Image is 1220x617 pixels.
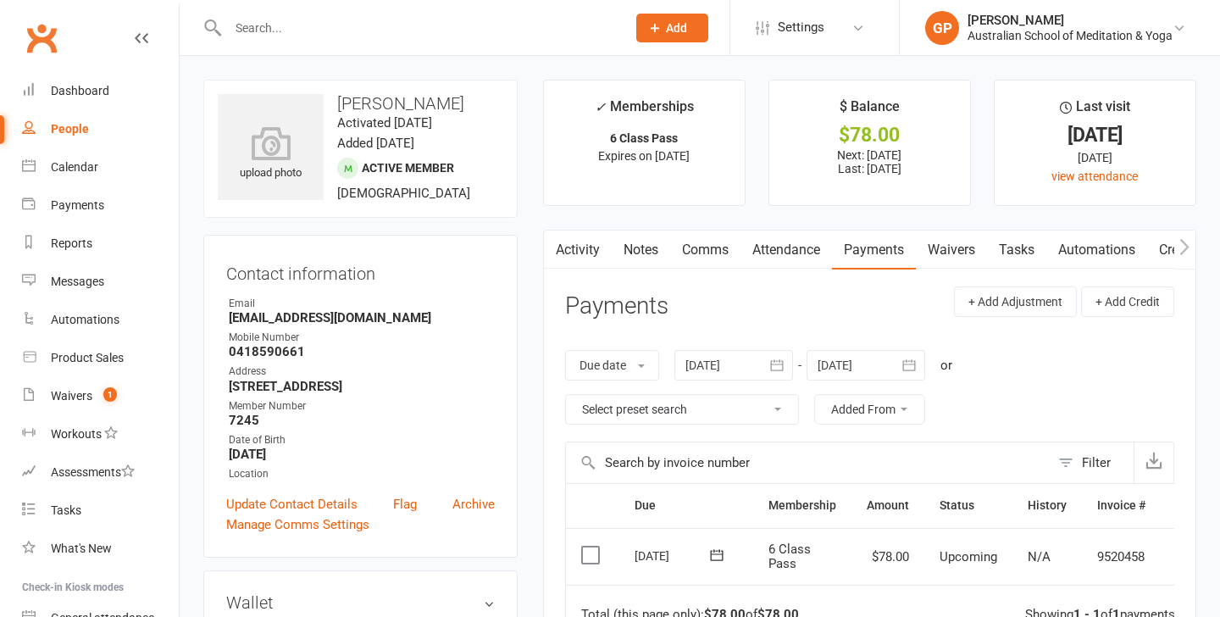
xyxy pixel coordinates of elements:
a: Tasks [987,231,1046,270]
time: Added [DATE] [337,136,414,151]
div: Calendar [51,160,98,174]
strong: 7245 [229,413,495,428]
span: Upcoming [940,549,997,564]
a: Automations [22,301,179,339]
a: Notes [612,231,670,270]
div: Member Number [229,398,495,414]
th: Amount [851,484,924,527]
div: GP [925,11,959,45]
div: Assessments [51,465,135,479]
a: Dashboard [22,72,179,110]
th: Due [619,484,753,527]
span: Add [666,21,687,35]
div: upload photo [218,126,324,182]
div: Location [229,466,495,482]
a: Update Contact Details [226,494,358,514]
a: Product Sales [22,339,179,377]
div: Workouts [51,427,102,441]
h3: Contact information [226,258,495,283]
button: Added From [814,394,925,425]
div: Date of Birth [229,432,495,448]
div: Automations [51,313,119,326]
a: Flag [393,494,417,514]
span: Settings [778,8,824,47]
a: Calendar [22,148,179,186]
a: What's New [22,530,179,568]
td: $78.00 [851,528,924,586]
a: Comms [670,231,740,270]
div: or [940,355,952,375]
a: Payments [22,186,179,225]
input: Search... [223,16,614,40]
p: Next: [DATE] Last: [DATE] [785,148,955,175]
time: Activated [DATE] [337,115,432,131]
button: + Add Credit [1081,286,1174,317]
span: Active member [362,161,454,175]
strong: 6 Class Pass [610,131,678,145]
th: History [1012,484,1082,527]
div: Mobile Number [229,330,495,346]
div: Reports [51,236,92,250]
span: N/A [1028,549,1051,564]
a: Waivers [916,231,987,270]
td: 9520458 [1082,528,1161,586]
a: Attendance [740,231,832,270]
th: Status [924,484,1012,527]
a: Tasks [22,492,179,530]
div: $ Balance [840,96,900,126]
div: [DATE] [1010,126,1180,144]
a: Assessments [22,453,179,492]
span: [DEMOGRAPHIC_DATA] [337,186,470,201]
div: People [51,122,89,136]
div: Payments [51,198,104,212]
h3: Payments [565,293,668,320]
strong: [DATE] [229,447,495,462]
span: 6 Class Pass [768,542,811,571]
div: Tasks [51,503,81,517]
h3: Wallet [226,593,495,612]
div: Address [229,364,495,380]
a: Messages [22,263,179,301]
div: Filter [1082,453,1111,473]
a: Waivers 1 [22,377,179,415]
div: [DATE] [1010,148,1180,167]
input: Search by invoice number [566,442,1050,483]
a: view attendance [1051,170,1138,183]
div: [PERSON_NAME] [968,13,1173,28]
div: Messages [51,275,104,288]
div: Waivers [51,389,92,403]
button: + Add Adjustment [954,286,1077,317]
a: People [22,110,179,148]
button: Add [636,14,708,42]
a: Workouts [22,415,179,453]
strong: [STREET_ADDRESS] [229,379,495,394]
div: Last visit [1060,96,1130,126]
strong: 0418590661 [229,344,495,359]
div: Email [229,296,495,312]
span: Expires on [DATE] [598,149,690,163]
th: Membership [753,484,851,527]
h3: [PERSON_NAME] [218,94,503,113]
div: What's New [51,542,112,555]
strong: [EMAIL_ADDRESS][DOMAIN_NAME] [229,310,495,325]
span: 1 [103,387,117,402]
a: Activity [544,231,612,270]
div: Product Sales [51,351,124,364]
button: Filter [1050,442,1134,483]
div: [DATE] [635,542,713,569]
button: Due date [565,350,659,381]
i: ✓ [595,99,606,115]
a: Archive [452,494,495,514]
a: Automations [1046,231,1147,270]
th: Invoice # [1082,484,1161,527]
div: Dashboard [51,84,109,97]
div: Memberships [595,96,694,127]
a: Manage Comms Settings [226,514,369,535]
div: Australian School of Meditation & Yoga [968,28,1173,43]
a: Clubworx [20,17,63,59]
a: Reports [22,225,179,263]
a: Payments [832,231,916,270]
div: $78.00 [785,126,955,144]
